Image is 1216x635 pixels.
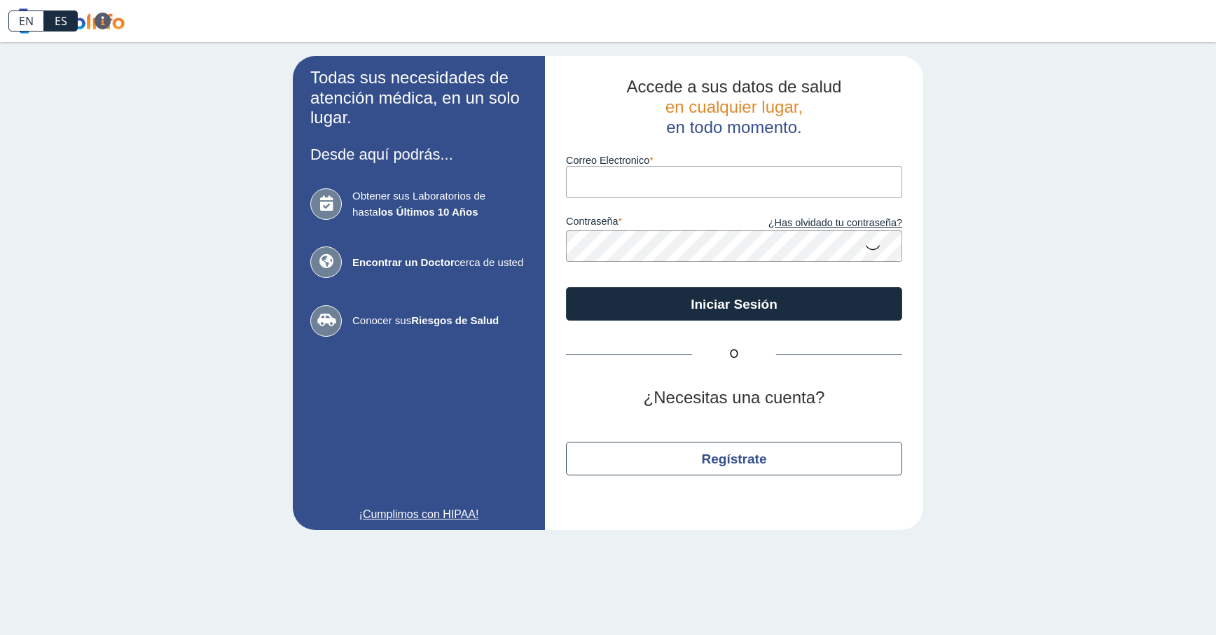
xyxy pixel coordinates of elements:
h2: Todas sus necesidades de atención médica, en un solo lugar. [310,68,527,128]
a: ¡Cumplimos con HIPAA! [310,506,527,523]
label: contraseña [566,216,734,231]
span: Conocer sus [352,313,527,329]
span: Obtener sus Laboratorios de hasta [352,188,527,220]
span: en todo momento. [666,118,801,137]
b: Riesgos de Salud [411,314,499,326]
a: ES [44,11,78,32]
span: cerca de usted [352,255,527,271]
b: los Últimos 10 Años [378,206,478,218]
span: O [692,346,776,363]
a: EN [8,11,44,32]
span: Accede a sus datos de salud [627,77,842,96]
span: en cualquier lugar, [665,97,803,116]
h3: Desde aquí podrás... [310,146,527,163]
b: Encontrar un Doctor [352,256,455,268]
h2: ¿Necesitas una cuenta? [566,388,902,408]
button: Iniciar Sesión [566,287,902,321]
iframe: Help widget launcher [1091,580,1201,620]
label: Correo Electronico [566,155,902,166]
a: ¿Has olvidado tu contraseña? [734,216,902,231]
button: Regístrate [566,442,902,475]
